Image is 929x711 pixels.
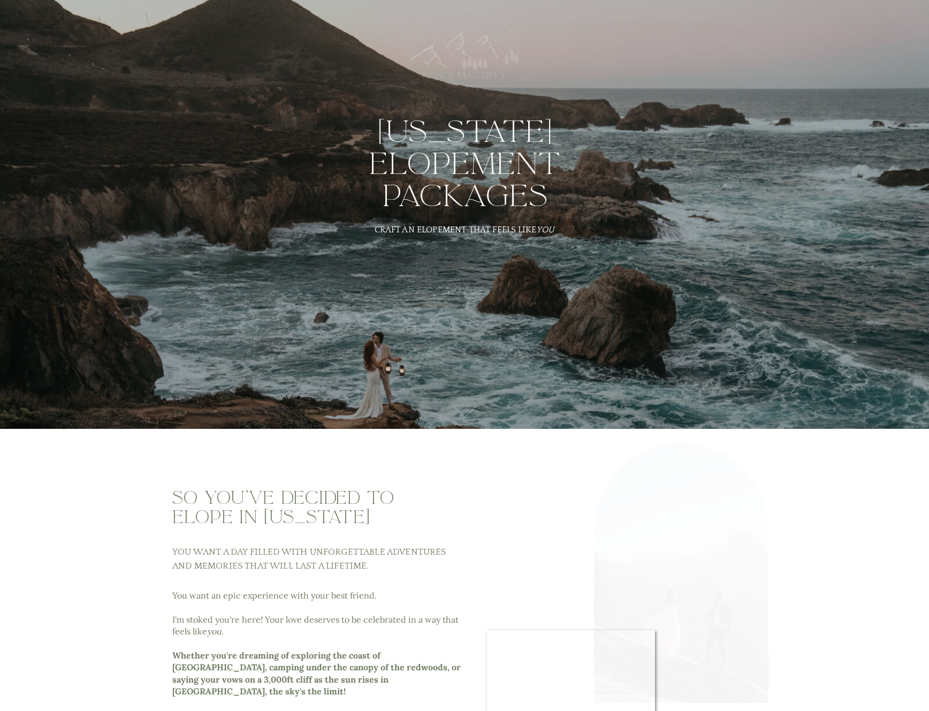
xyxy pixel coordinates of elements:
h3: Craft an elopement that feels like [369,223,560,240]
i: you [536,225,554,235]
b: Whether you're dreaming of exploring the coast of [GEOGRAPHIC_DATA], camping under the canopy of ... [172,650,461,697]
i: you. [207,626,224,637]
h2: so you've decided to elope in [US_STATE] [172,488,452,527]
h1: [US_STATE] Elopement Packages [363,116,566,223]
h3: You want a day filled with unforgettable adventures and memories that will last a lifetime. [172,546,464,573]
